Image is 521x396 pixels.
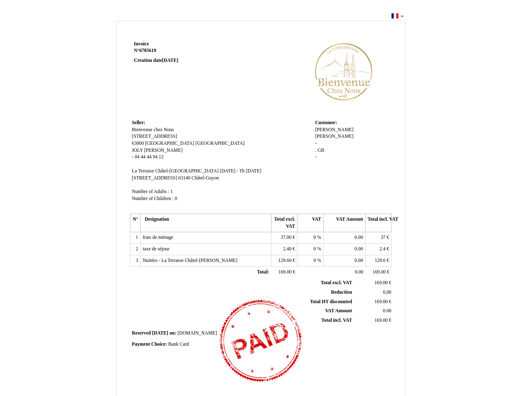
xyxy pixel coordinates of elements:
span: 63140 [178,175,190,181]
span: on: [170,330,176,336]
span: 2.40 [283,246,291,252]
td: € [365,232,391,244]
td: % [297,232,323,244]
span: taxe de séjour [143,246,170,252]
td: 3 [130,255,140,266]
td: € [354,278,393,288]
img: logo [298,41,389,103]
span: 1 [170,189,173,194]
span: Bank Card [168,342,189,347]
span: Nuitées - La Terrasse Châtel-[PERSON_NAME] [143,258,237,263]
span: - [315,141,317,146]
span: Seller: [132,120,145,125]
td: 2 [130,244,140,255]
span: 2.4 [380,246,386,252]
span: 0.00 [355,235,363,240]
span: 0.00 [383,308,391,313]
span: [DATE] [162,58,178,63]
span: 129.6 [375,258,385,263]
span: - [132,154,134,160]
span: Total excl. VAT [321,280,352,285]
span: [GEOGRAPHIC_DATA] [145,141,194,146]
span: [PERSON_NAME] [315,127,354,132]
span: [DOMAIN_NAME] [177,330,217,336]
span: 04 44 44 94 12 [134,154,163,160]
td: € [365,266,391,278]
span: Invoice [134,41,149,47]
span: 37 [381,235,386,240]
span: 169.00 [375,299,388,304]
span: 63000 [132,141,144,146]
span: 0.00 [355,269,363,275]
span: 0,00 [383,290,391,295]
span: JOLY [132,148,143,153]
span: VAT Amount [325,308,352,313]
span: [DATE] - Th [DATE] [220,168,262,174]
th: VAT Amount [323,214,365,232]
span: 129.60 [278,258,291,263]
span: frais de ménage [143,235,173,240]
span: [STREET_ADDRESS] [132,175,177,181]
span: Total HT discounted [310,299,352,304]
span: Payment Choice: [132,342,167,347]
span: [GEOGRAPHIC_DATA] [196,141,245,146]
td: € [365,255,391,266]
span: 169.00 [375,280,388,285]
span: Customer: [315,120,337,125]
th: N° [130,214,140,232]
td: € [271,244,297,255]
td: € [354,297,393,306]
td: € [365,244,391,255]
span: Reserved [132,330,151,336]
span: 169.00 [278,269,292,275]
td: % [297,255,323,266]
th: Total excl. VAT [271,214,297,232]
span: [DATE] [152,330,168,336]
span: Bienvenue chez Nous [132,127,174,132]
span: 169.00 [375,318,388,323]
strong: Creation date [134,58,179,63]
span: [STREET_ADDRESS] [132,134,177,139]
span: 0.00 [355,246,363,252]
td: 1 [130,232,140,244]
td: € [271,232,297,244]
span: - [315,154,317,160]
span: Reduction [331,290,352,295]
span: Total incl. VAT [321,318,352,323]
span: [PERSON_NAME] [144,148,182,153]
td: € [354,316,393,325]
strong: N° [134,47,233,54]
td: € [271,266,297,278]
span: Châtel-Guyon [191,175,219,181]
span: 37.00 [281,235,291,240]
th: Designation [140,214,271,232]
th: Total incl. VAT [365,214,391,232]
span: Total: [257,269,269,275]
span: 0 [314,246,316,252]
span: 0 [314,258,316,263]
span: 0 [314,235,316,240]
span: 0 [174,196,177,201]
th: VAT [297,214,323,232]
span: GB [318,148,324,153]
td: % [297,244,323,255]
span: 6785619 [139,48,156,53]
span: . [315,148,316,153]
td: € [271,255,297,266]
span: Number of Adults : [132,189,170,194]
span: La Terrasse Châtel-[GEOGRAPHIC_DATA] [132,168,219,174]
span: Number of Children : [132,196,174,201]
span: 0.00 [355,258,363,263]
span: 169.00 [372,269,386,275]
span: [PERSON_NAME] [315,134,354,139]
